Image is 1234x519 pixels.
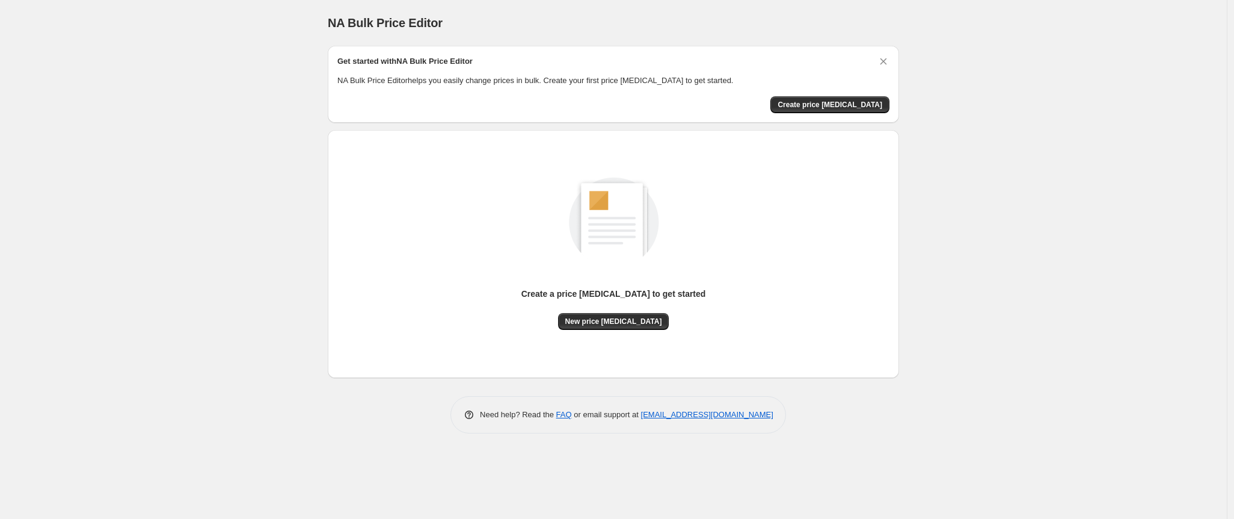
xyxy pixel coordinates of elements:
a: FAQ [556,410,572,419]
span: NA Bulk Price Editor [328,16,443,30]
p: NA Bulk Price Editor helps you easily change prices in bulk. Create your first price [MEDICAL_DAT... [337,75,889,87]
span: or email support at [572,410,641,419]
button: New price [MEDICAL_DATA] [558,313,669,330]
button: Create price change job [770,96,889,113]
button: Dismiss card [877,55,889,67]
span: New price [MEDICAL_DATA] [565,317,662,326]
a: [EMAIL_ADDRESS][DOMAIN_NAME] [641,410,773,419]
span: Create price [MEDICAL_DATA] [778,100,882,110]
h2: Get started with NA Bulk Price Editor [337,55,473,67]
p: Create a price [MEDICAL_DATA] to get started [521,288,706,300]
span: Need help? Read the [480,410,556,419]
